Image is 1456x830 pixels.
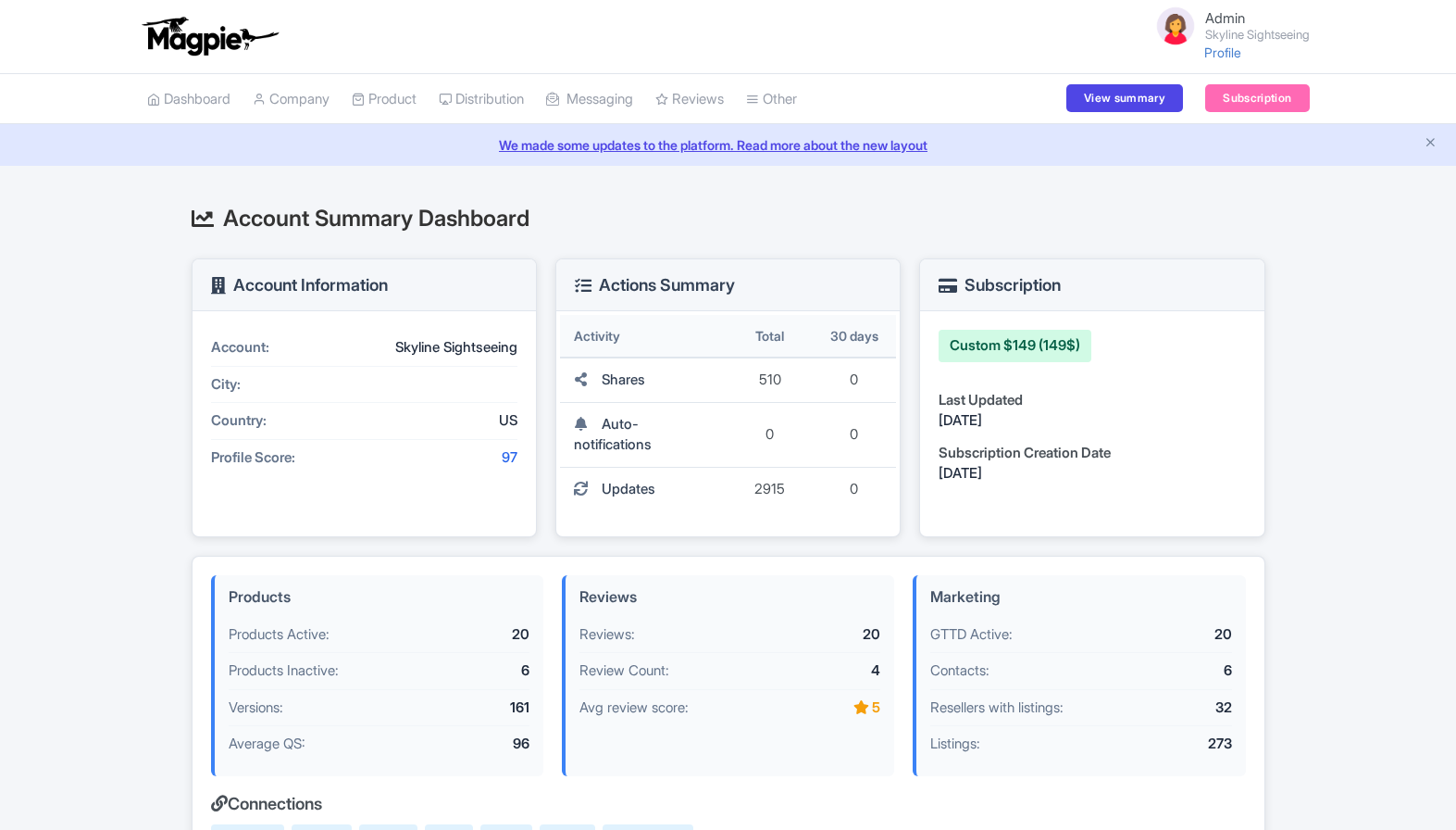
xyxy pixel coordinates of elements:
[352,74,417,125] a: Product
[229,660,424,682] div: Products Inactive:
[1126,734,1232,755] div: 273
[253,74,330,125] a: Company
[930,589,1231,606] h4: Marketing
[775,624,880,646] div: 20
[579,698,775,719] div: Avg review score:
[939,410,1245,432] div: [DATE]
[1153,4,1198,48] img: avatar_key_member-9c1dde93af8b07d7383eb8b5fb890c87.png
[138,16,281,57] img: logo-ab69f6fb50320c5b225c76a69d11143b.png
[211,795,1246,813] h4: Connections
[728,315,812,358] th: Total
[1126,660,1232,682] div: 6
[850,425,858,443] span: 0
[775,660,880,682] div: 4
[728,468,812,511] td: 2915
[812,315,896,358] th: 30 days
[579,624,775,646] div: Reviews:
[1204,44,1241,60] a: Profile
[939,276,1061,295] h3: Subscription
[211,447,350,469] div: Profile Score:
[930,624,1126,646] div: GTTD Active:
[350,337,517,358] div: Skyline Sightseeing
[575,276,735,295] h3: Actions Summary
[560,315,728,358] th: Activity
[602,371,645,388] span: Shares
[424,698,529,719] div: 161
[546,74,633,125] a: Messaging
[211,410,350,432] div: Country:
[939,330,1091,362] div: Custom $149 (149$)
[1424,133,1437,155] button: Close announcement
[1066,84,1183,112] a: View summary
[1205,29,1310,41] small: Skyline Sightseeing
[579,589,880,606] h4: Reviews
[211,374,350,396] div: City:
[602,480,655,497] span: Updates
[229,734,424,755] div: Average QS:
[746,74,797,125] a: Other
[211,276,388,295] h3: Account Information
[775,698,880,719] div: 5
[1126,624,1232,646] div: 20
[1126,698,1232,719] div: 32
[850,480,858,497] span: 0
[574,415,652,454] span: Auto-notifications
[930,734,1126,755] div: Listings:
[439,74,524,125] a: Distribution
[939,390,1245,411] div: Last Updated
[424,660,529,682] div: 6
[350,447,517,469] div: 97
[229,624,424,646] div: Products Active:
[229,698,424,719] div: Versions:
[11,135,1445,155] a: We made some updates to the platform. Read more about the new layout
[424,734,529,755] div: 96
[579,660,775,682] div: Review Count:
[930,660,1126,682] div: Contacts:
[147,74,230,125] a: Dashboard
[850,371,858,388] span: 0
[728,358,812,403] td: 510
[1142,4,1310,48] a: Admin Skyline Sightseeing
[728,403,812,468] td: 0
[350,410,517,432] div: US
[229,589,529,606] h4: Products
[211,337,350,358] div: Account:
[1205,9,1245,27] span: Admin
[192,207,1265,231] h2: Account Summary Dashboard
[930,698,1126,719] div: Resellers with listings:
[1205,84,1309,112] a: Subscription
[424,624,529,646] div: 20
[939,463,1245,484] div: [DATE]
[939,443,1245,464] div: Subscription Creation Date
[655,74,724,125] a: Reviews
